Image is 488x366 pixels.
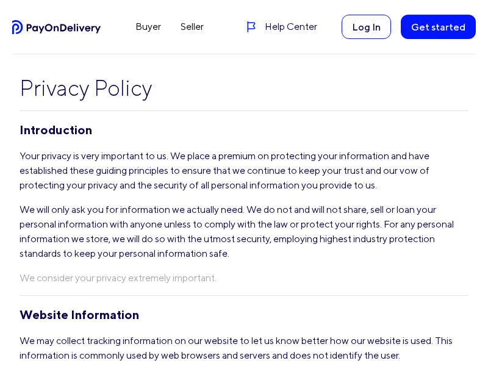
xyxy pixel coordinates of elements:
p: We will only ask you for information we actually need. We do not and will not share, sell or loan... [20,203,468,261]
img: PayOnDelivery [12,20,101,34]
a: Get started [401,15,476,39]
div: Website Information [20,306,468,324]
div: Introduction [20,121,468,139]
a: Seller [171,17,213,37]
h1: Privacy Policy [20,74,468,101]
span: Help Center [265,20,317,34]
button: Log In [342,15,391,39]
a: Buyer [126,17,171,37]
a: Help Center [245,20,318,34]
img: Help center [245,21,257,33]
p: Your privacy is very important to us. We place a premium on protecting your information and have ... [20,149,468,193]
p: We may collect tracking information on our website to let us know better how our website is used.... [20,334,468,363]
div: We consider your privacy extremely important. [20,271,468,285]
